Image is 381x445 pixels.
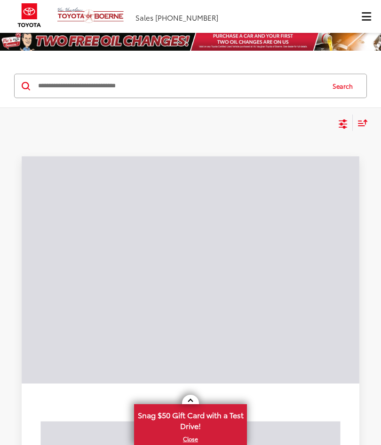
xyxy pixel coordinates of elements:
[353,115,368,131] button: Select sort value
[337,116,349,130] button: Select filters
[324,74,366,98] button: Search
[57,7,124,23] img: Vic Vaughan Toyota of Boerne
[37,75,324,97] input: Search by Make, Model, or Keyword
[135,12,153,23] span: Sales
[155,12,218,23] span: [PHONE_NUMBER]
[135,405,246,434] span: Snag $50 Gift Card with a Test Drive!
